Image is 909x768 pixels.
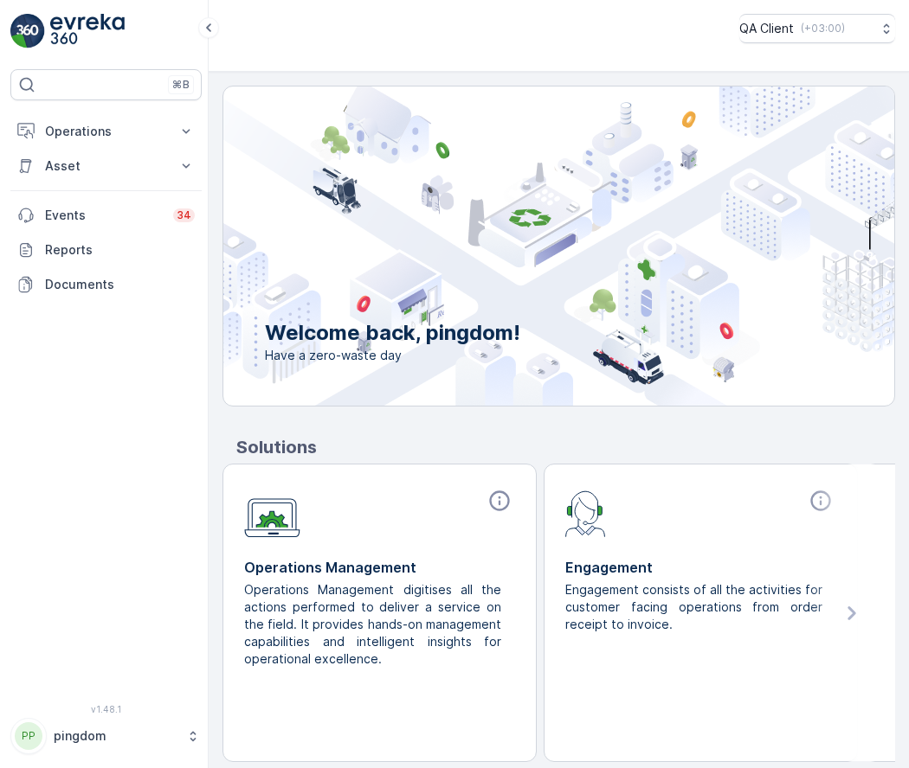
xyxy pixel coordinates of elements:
p: ( +03:00 ) [801,22,845,35]
div: PP [15,722,42,750]
span: Have a zero-waste day [265,347,520,364]
button: QA Client(+03:00) [739,14,895,43]
p: Welcome back, pingdom! [265,319,520,347]
p: Events [45,207,163,224]
p: Operations [45,123,167,140]
img: logo [10,14,45,48]
p: Engagement consists of all the activities for customer facing operations from order receipt to in... [565,581,822,633]
img: logo_light-DOdMpM7g.png [50,14,125,48]
span: v 1.48.1 [10,704,202,714]
p: pingdom [54,727,177,745]
p: 34 [177,208,191,222]
button: Asset [10,149,202,183]
img: module-icon [565,489,606,537]
p: Operations Management [244,557,515,578]
img: city illustration [145,86,894,406]
p: Documents [45,276,195,293]
a: Reports [10,233,202,267]
p: Reports [45,241,195,259]
a: Documents [10,267,202,302]
img: module-icon [244,489,300,538]
p: Solutions [236,434,895,460]
p: Engagement [565,557,836,578]
p: Operations Management digitises all the actions performed to deliver a service on the field. It p... [244,581,501,668]
p: ⌘B [172,78,190,92]
p: QA Client [739,20,794,37]
button: Operations [10,114,202,149]
button: PPpingdom [10,718,202,754]
a: Events34 [10,198,202,233]
p: Asset [45,157,167,175]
